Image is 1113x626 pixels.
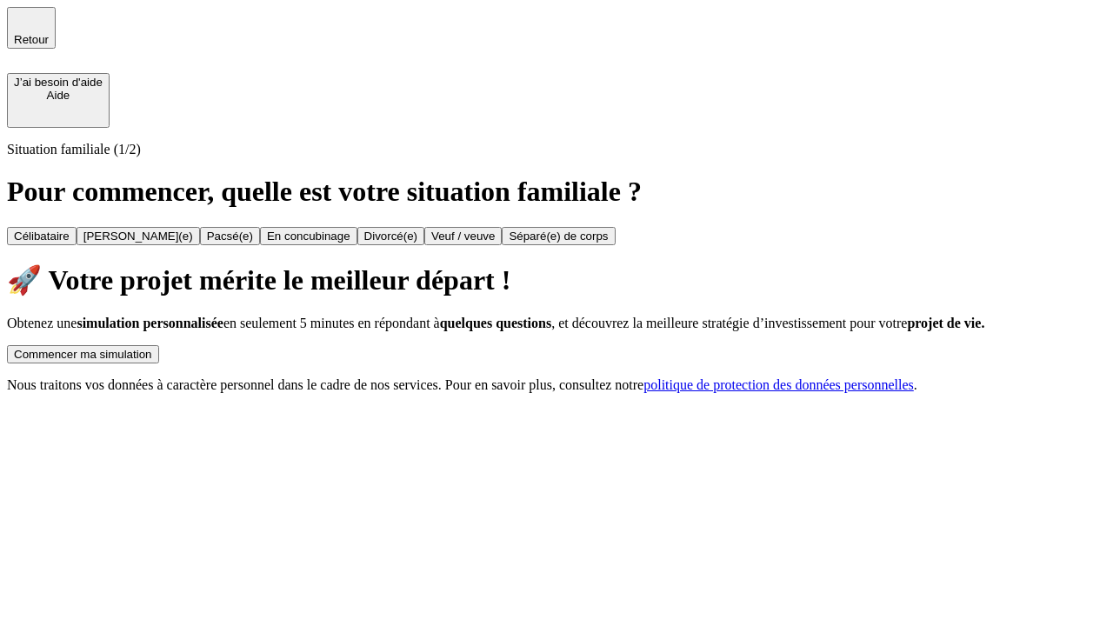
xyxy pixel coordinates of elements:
[643,377,914,392] a: politique de protection des données personnelles
[7,377,643,392] span: Nous traitons vos données à caractère personnel dans le cadre de nos services. Pour en savoir plu...
[7,316,77,330] span: Obtenez une
[914,377,917,392] span: .
[7,345,159,363] button: Commencer ma simulation
[77,316,223,330] span: simulation personnalisée
[440,316,552,330] span: quelques questions
[7,263,1106,296] h1: 🚀 Votre projet mérite le meilleur départ !
[907,316,984,330] span: projet de vie.
[551,316,907,330] span: , et découvrez la meilleure stratégie d’investissement pour votre
[223,316,440,330] span: en seulement 5 minutes en répondant à
[14,348,152,361] div: Commencer ma simulation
